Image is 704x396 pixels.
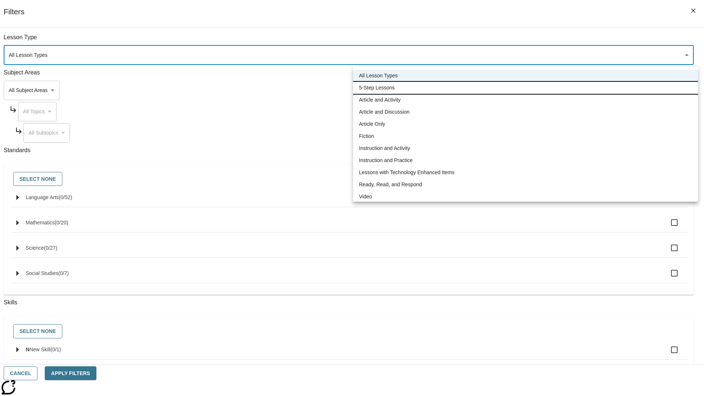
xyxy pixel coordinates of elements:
li: Ready, Read, and Respond [353,179,698,191]
li: 5-Step Lessons [353,82,698,94]
li: Instruction and Activity [353,142,698,154]
li: Article Only [353,118,698,130]
li: Article and Discussion [353,106,698,118]
li: Lessons with Technology Enhanced Items [353,166,698,179]
ul: Select a lesson type [353,67,698,206]
li: Instruction and Practice [353,154,698,166]
li: Article and Activity [353,94,698,106]
li: Video [353,191,698,203]
li: Fiction [353,130,698,142]
li: All Lesson Types [353,70,698,82]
